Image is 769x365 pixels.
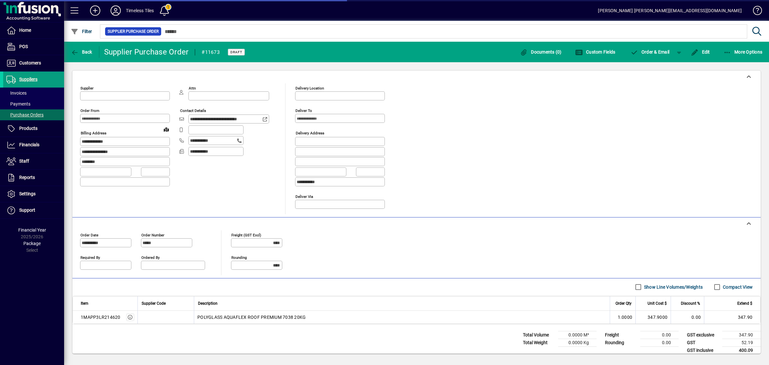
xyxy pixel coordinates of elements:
[71,29,92,34] span: Filter
[684,339,722,346] td: GST
[640,331,679,339] td: 0.00
[80,233,98,237] mat-label: Order date
[3,153,64,169] a: Staff
[520,331,558,339] td: Total Volume
[295,86,324,90] mat-label: Delivery Location
[19,77,37,82] span: Suppliers
[141,255,160,259] mat-label: Ordered by
[81,314,120,320] div: 1MAPP3LR214620
[6,112,44,117] span: Purchase Orders
[71,49,92,55] span: Back
[3,109,64,120] a: Purchase Orders
[3,39,64,55] a: POS
[602,339,640,346] td: Rounding
[198,300,218,307] span: Description
[3,88,64,98] a: Invoices
[643,284,703,290] label: Show Line Volumes/Weights
[19,191,36,196] span: Settings
[520,49,562,55] span: Documents (0)
[23,241,41,246] span: Package
[684,346,722,354] td: GST inclusive
[574,46,617,58] button: Custom Fields
[722,331,761,339] td: 347.90
[640,339,679,346] td: 0.00
[3,98,64,109] a: Payments
[722,339,761,346] td: 52.19
[80,108,99,113] mat-label: Order from
[575,49,616,55] span: Custom Fields
[295,194,313,199] mat-label: Deliver via
[737,300,752,307] span: Extend $
[691,49,710,55] span: Edit
[558,339,597,346] td: 0.0000 Kg
[80,86,94,90] mat-label: Supplier
[518,46,563,58] button: Documents (0)
[724,49,763,55] span: More Options
[161,124,171,134] a: View on map
[748,1,761,22] a: Knowledge Base
[202,47,220,57] div: #11673
[230,50,242,54] span: Draft
[6,101,30,106] span: Payments
[6,90,27,96] span: Invoices
[80,255,100,259] mat-label: Required by
[684,331,722,339] td: GST exclusive
[598,5,742,16] div: [PERSON_NAME] [PERSON_NAME][EMAIL_ADDRESS][DOMAIN_NAME]
[19,44,28,49] span: POS
[3,170,64,186] a: Reports
[630,49,669,55] span: Order & Email
[681,300,700,307] span: Discount %
[3,22,64,38] a: Home
[722,346,761,354] td: 400.09
[722,284,753,290] label: Compact View
[19,126,37,131] span: Products
[602,331,640,339] td: Freight
[3,202,64,218] a: Support
[18,227,46,233] span: Financial Year
[19,28,31,33] span: Home
[231,233,261,237] mat-label: Freight (GST excl)
[520,339,558,346] td: Total Weight
[69,26,94,37] button: Filter
[648,300,667,307] span: Unit Cost $
[722,46,764,58] button: More Options
[19,208,35,213] span: Support
[3,137,64,153] a: Financials
[635,311,671,324] td: 347.9000
[558,331,597,339] td: 0.0000 M³
[231,255,247,259] mat-label: Rounding
[19,142,39,147] span: Financials
[19,60,41,65] span: Customers
[85,5,105,16] button: Add
[671,311,704,324] td: 0.00
[3,186,64,202] a: Settings
[104,47,189,57] div: Supplier Purchase Order
[105,5,126,16] button: Profile
[610,311,635,324] td: 1.0000
[197,314,306,320] span: POLYGLASS AQUAFLEX ROOF PREMIUM 7038 20KG
[142,300,166,307] span: Supplier Code
[689,46,712,58] button: Edit
[19,158,29,164] span: Staff
[295,108,312,113] mat-label: Deliver To
[108,28,159,35] span: Supplier Purchase Order
[69,46,94,58] button: Back
[19,175,35,180] span: Reports
[64,46,99,58] app-page-header-button: Back
[704,311,760,324] td: 347.90
[81,300,88,307] span: Item
[141,233,164,237] mat-label: Order number
[3,121,64,137] a: Products
[189,86,196,90] mat-label: Attn
[126,5,154,16] div: Timeless Tiles
[3,55,64,71] a: Customers
[616,300,632,307] span: Order Qty
[627,46,673,58] button: Order & Email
